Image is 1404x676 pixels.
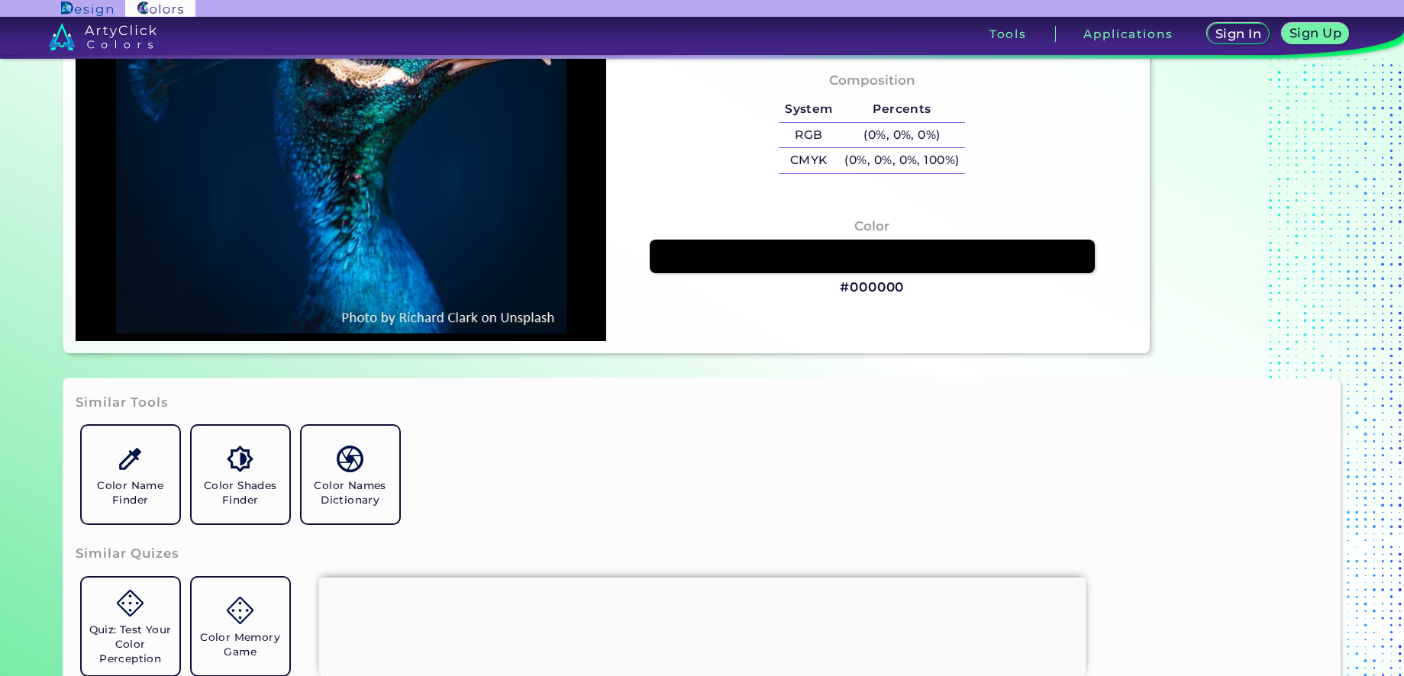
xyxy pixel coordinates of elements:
h5: Color Shades Finder [198,478,283,507]
img: icon_game.svg [227,597,253,623]
h5: Sign In [1215,27,1261,40]
h3: Similar Quizes [76,545,179,563]
h4: Composition [829,69,915,92]
h5: RGB [779,123,838,148]
a: Sign Up [1282,23,1349,44]
h5: (0%, 0%, 0%) [839,123,966,148]
img: icon_color_names_dictionary.svg [337,446,363,472]
h3: Applications [1083,28,1173,40]
iframe: Advertisement [318,578,1086,672]
h5: Sign Up [1289,27,1341,39]
h3: #000000 [840,278,904,297]
img: ArtyClick Design logo [61,2,112,16]
h5: System [779,97,838,122]
h3: Tools [989,28,1027,40]
h5: CMYK [779,148,838,173]
h5: (0%, 0%, 0%, 100%) [839,148,966,173]
h5: Color Memory Game [198,630,283,659]
h4: Color [854,215,889,237]
img: logo_artyclick_colors_white.svg [49,23,157,50]
a: Color Names Dictionary [295,420,405,530]
img: icon_game.svg [117,590,144,616]
a: Color Shades Finder [186,420,295,530]
h5: Percents [839,97,966,122]
h5: Color Names Dictionary [308,478,393,507]
img: icon_color_shades.svg [227,446,253,472]
h5: Quiz: Test Your Color Perception [88,623,173,666]
a: Sign In [1207,23,1270,44]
